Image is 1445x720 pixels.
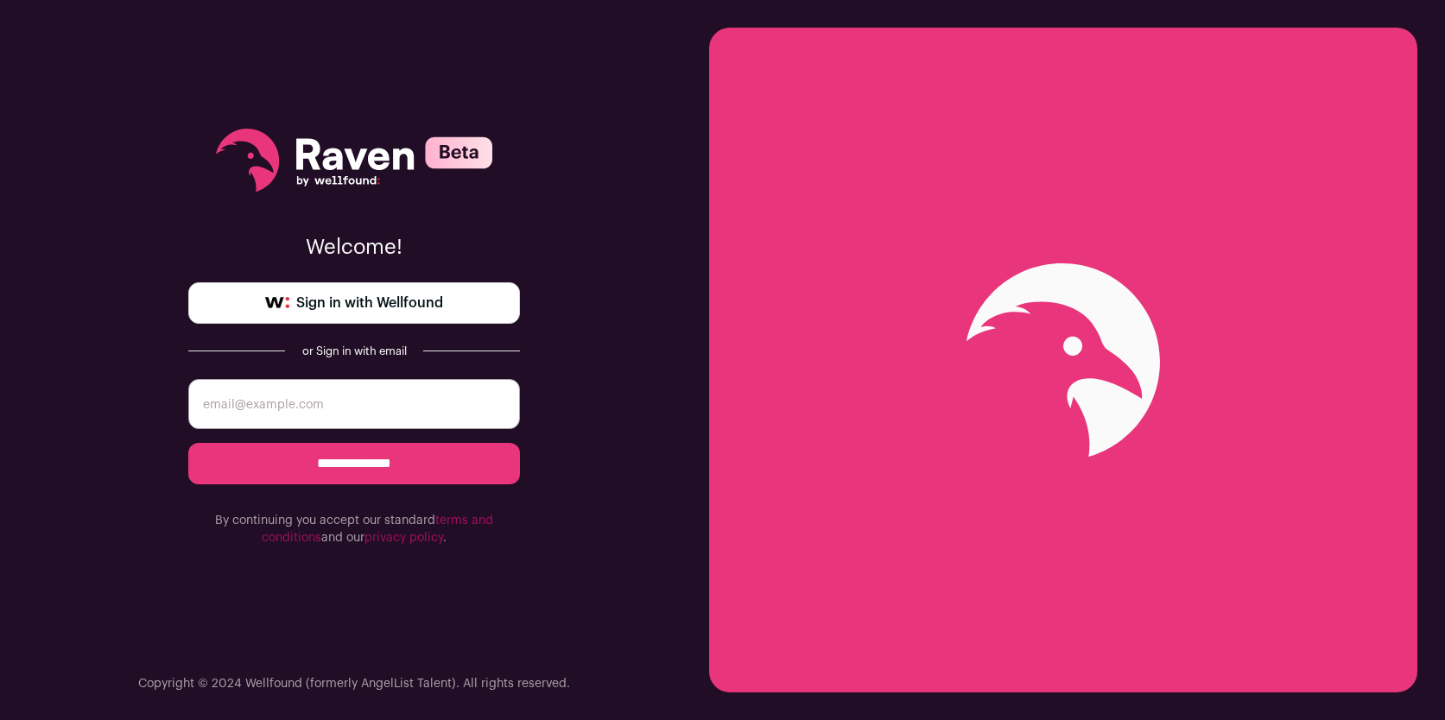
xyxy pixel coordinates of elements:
a: terms and conditions [262,515,493,544]
a: privacy policy [364,532,443,544]
img: wellfound-symbol-flush-black-fb3c872781a75f747ccb3a119075da62bfe97bd399995f84a933054e44a575c4.png [265,297,289,309]
input: email@example.com [188,379,520,429]
a: Sign in with Wellfound [188,282,520,324]
p: By continuing you accept our standard and our . [188,512,520,546]
p: Welcome! [188,234,520,262]
span: Sign in with Wellfound [296,293,443,313]
p: Copyright © 2024 Wellfound (formerly AngelList Talent). All rights reserved. [138,675,570,692]
div: or Sign in with email [299,344,409,358]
